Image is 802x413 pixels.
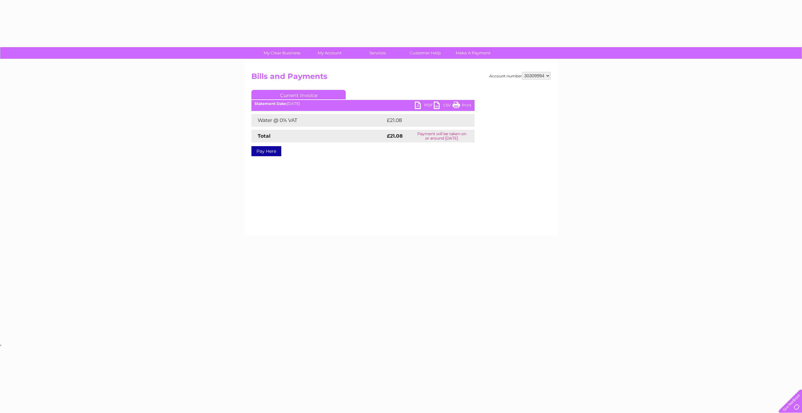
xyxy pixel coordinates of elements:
[251,72,551,84] h2: Bills and Payments
[258,133,271,139] strong: Total
[304,47,356,59] a: My Account
[251,102,475,106] div: [DATE]
[352,47,404,59] a: Services
[251,114,385,127] td: Water @ 0% VAT
[256,47,308,59] a: My Clear Business
[489,72,551,80] div: Account number
[251,90,346,99] a: Current Invoice
[434,102,453,111] a: CSV
[251,146,281,156] a: Pay Here
[447,47,499,59] a: Make A Payment
[387,133,403,139] strong: £21.08
[453,102,471,111] a: Print
[255,101,287,106] b: Statement Date:
[385,114,461,127] td: £21.08
[415,102,434,111] a: PDF
[399,47,451,59] a: Customer Help
[409,130,475,142] td: Payment will be taken on or around [DATE]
